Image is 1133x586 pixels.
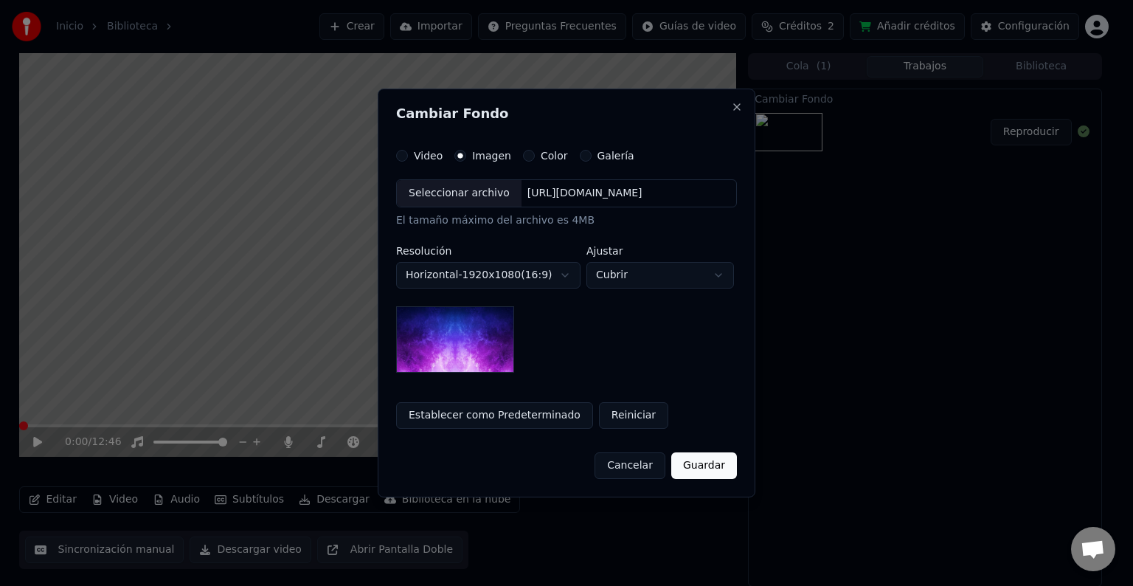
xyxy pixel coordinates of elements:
label: Galería [597,151,634,161]
label: Video [414,151,443,161]
button: Reiniciar [599,402,668,429]
div: El tamaño máximo del archivo es 4MB [396,213,737,228]
button: Cancelar [595,452,665,479]
div: Seleccionar archivo [397,180,522,207]
label: Ajustar [586,246,734,256]
button: Establecer como Predeterminado [396,402,593,429]
label: Color [541,151,568,161]
label: Imagen [472,151,511,161]
label: Resolución [396,246,581,256]
h2: Cambiar Fondo [396,107,737,120]
div: [URL][DOMAIN_NAME] [522,186,648,201]
button: Guardar [671,452,737,479]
